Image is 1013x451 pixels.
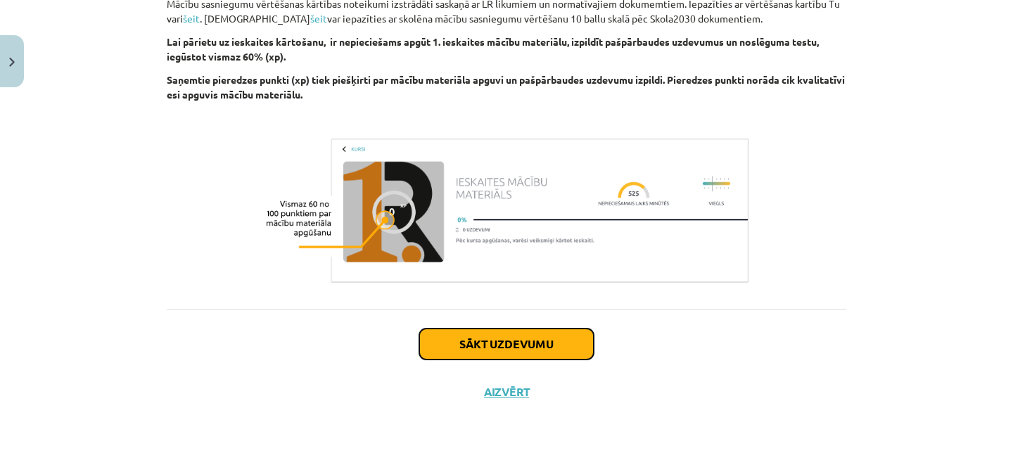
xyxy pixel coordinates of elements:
[167,73,845,101] strong: Saņemtie pieredzes punkti (xp) tiek piešķirti par mācību materiāla apguvi un pašpārbaudes uzdevum...
[480,385,533,399] button: Aizvērt
[419,329,594,360] button: Sākt uzdevumu
[183,12,200,25] a: šeit
[9,58,15,67] img: icon-close-lesson-0947bae3869378f0d4975bcd49f059093ad1ed9edebbc8119c70593378902aed.svg
[310,12,327,25] a: šeit
[167,35,819,63] strong: Lai pārietu uz ieskaites kārtošanu, ir nepieciešams apgūt 1. ieskaites mācību materiālu, izpildīt...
